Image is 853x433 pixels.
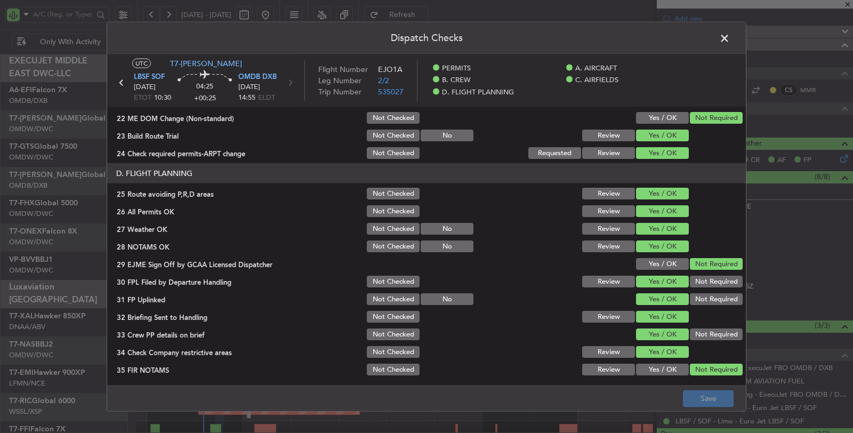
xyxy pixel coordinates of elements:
button: Yes / OK [636,130,689,141]
button: Not Required [690,293,743,305]
header: Dispatch Checks [107,22,746,54]
button: Not Required [690,258,743,270]
button: Yes / OK [636,240,689,252]
button: Yes / OK [636,147,689,159]
button: Not Required [690,328,743,340]
button: Yes / OK [636,188,689,199]
button: Yes / OK [636,112,689,124]
button: Yes / OK [636,328,689,340]
button: Not Required [690,276,743,287]
button: Yes / OK [636,205,689,217]
button: Yes / OK [636,223,689,235]
button: Yes / OK [636,293,689,305]
button: Yes / OK [636,276,689,287]
button: Not Required [690,112,743,124]
button: Yes / OK [636,346,689,358]
button: Not Required [690,364,743,375]
button: Yes / OK [636,364,689,375]
button: Yes / OK [636,311,689,323]
button: Yes / OK [636,258,689,270]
